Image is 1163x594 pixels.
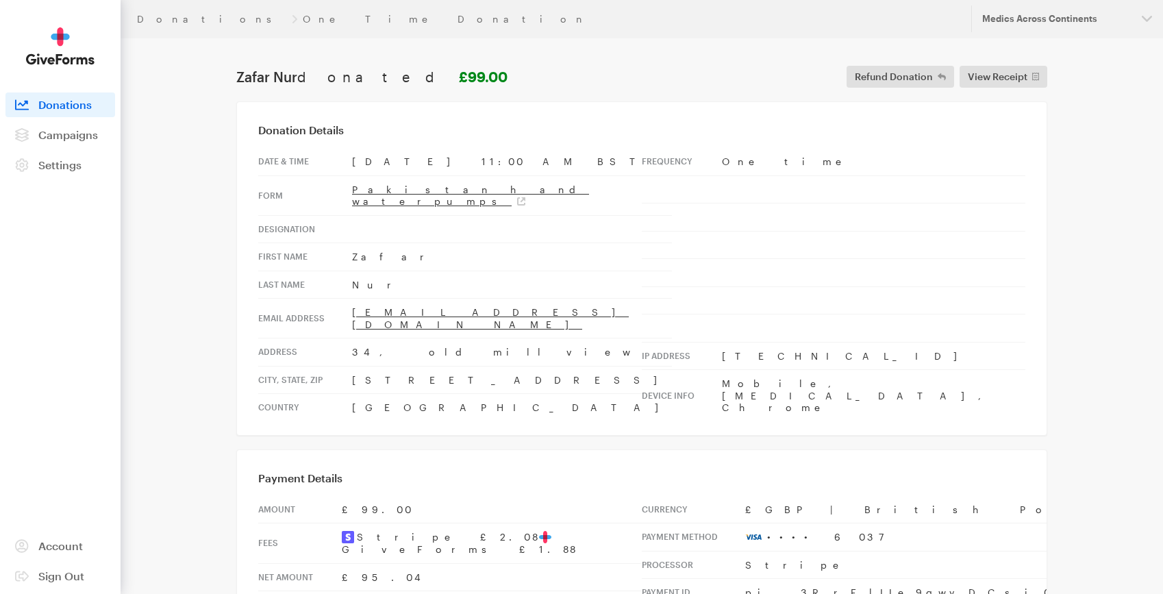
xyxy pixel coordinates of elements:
[847,66,954,88] button: Refund Donation
[342,523,642,564] td: Stripe £2.08 GiveForms £1.88
[5,534,115,558] a: Account
[26,27,95,65] img: GiveForms
[722,148,1025,175] td: One time
[352,338,672,367] td: 34, old mill view
[971,5,1163,32] button: Medics Across Continents
[258,175,352,215] th: Form
[258,243,352,271] th: First Name
[258,366,352,394] th: City, state, zip
[258,563,342,591] th: Net Amount
[38,98,92,111] span: Donations
[236,69,508,85] h1: Zafar Nur
[960,66,1048,88] a: View Receipt
[137,14,286,25] a: Donations
[352,184,589,208] a: Pakistan hand waterpumps
[352,306,629,330] a: [EMAIL_ADDRESS][DOMAIN_NAME]
[352,394,672,421] td: [GEOGRAPHIC_DATA]
[258,523,342,564] th: Fees
[642,342,722,370] th: IP address
[38,539,83,552] span: Account
[258,338,352,367] th: Address
[5,123,115,147] a: Campaigns
[352,271,672,299] td: Nur
[642,148,722,175] th: Frequency
[5,564,115,589] a: Sign Out
[352,366,672,394] td: [STREET_ADDRESS]
[38,158,82,171] span: Settings
[968,69,1027,85] span: View Receipt
[342,531,354,543] img: stripe2-5d9aec7fb46365e6c7974577a8dae7ee9b23322d394d28ba5d52000e5e5e0903.svg
[352,243,672,271] td: Zafar
[258,394,352,421] th: Country
[38,569,84,582] span: Sign Out
[342,496,642,523] td: £99.00
[642,551,745,579] th: Processor
[855,69,933,85] span: Refund Donation
[258,299,352,338] th: Email address
[258,148,352,175] th: Date & time
[258,496,342,523] th: Amount
[642,370,722,421] th: Device info
[258,271,352,299] th: Last Name
[722,370,1025,421] td: Mobile, [MEDICAL_DATA], Chrome
[38,128,98,141] span: Campaigns
[459,69,508,85] strong: £99.00
[5,153,115,177] a: Settings
[982,13,1131,25] div: Medics Across Continents
[258,215,352,243] th: Designation
[297,69,455,85] span: donated
[5,92,115,117] a: Donations
[352,148,672,175] td: [DATE] 11:00 AM BST
[722,342,1025,370] td: [TECHNICAL_ID]
[642,496,745,523] th: Currency
[342,563,642,591] td: £95.04
[642,523,745,552] th: Payment Method
[258,123,1025,137] h3: Donation Details
[539,531,551,543] img: favicon-aeed1a25926f1876c519c09abb28a859d2c37b09480cd79f99d23ee3a2171d47.svg
[258,471,1025,485] h3: Payment Details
